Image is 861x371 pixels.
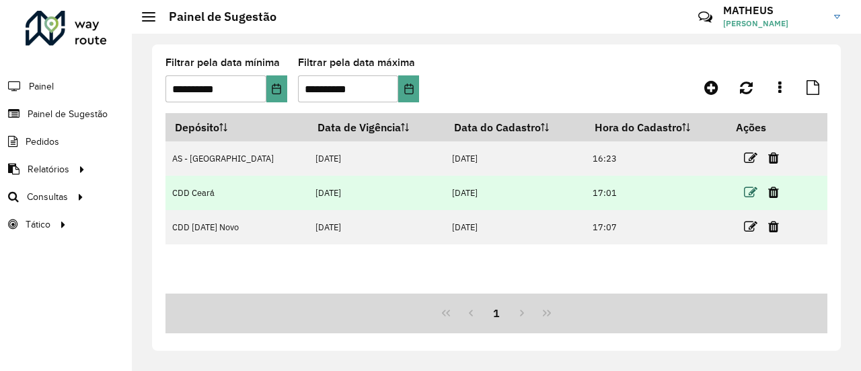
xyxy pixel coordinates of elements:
[26,217,50,232] span: Tático
[165,113,309,141] th: Depósito
[744,149,757,167] a: Editar
[309,113,445,141] th: Data de Vigência
[768,183,779,201] a: Excluir
[155,9,276,24] h2: Painel de Sugestão
[445,113,585,141] th: Data do Cadastro
[165,141,309,176] td: AS - [GEOGRAPHIC_DATA]
[585,141,726,176] td: 16:23
[723,4,824,17] h3: MATHEUS
[309,141,445,176] td: [DATE]
[744,183,757,201] a: Editar
[726,113,807,141] th: Ações
[28,162,69,176] span: Relatórios
[723,18,824,30] span: [PERSON_NAME]
[165,55,280,71] label: Filtrar pela data mínima
[266,75,287,102] button: Choose Date
[445,210,585,244] td: [DATE]
[691,3,720,32] a: Contato Rápido
[165,210,309,244] td: CDD [DATE] Novo
[585,113,726,141] th: Hora do Cadastro
[585,210,726,244] td: 17:07
[298,55,415,71] label: Filtrar pela data máxima
[309,210,445,244] td: [DATE]
[27,190,68,204] span: Consultas
[768,217,779,236] a: Excluir
[165,176,309,210] td: CDD Ceará
[26,135,59,149] span: Pedidos
[585,176,726,210] td: 17:01
[309,176,445,210] td: [DATE]
[445,176,585,210] td: [DATE]
[398,75,419,102] button: Choose Date
[744,217,757,236] a: Editar
[29,79,54,94] span: Painel
[445,141,585,176] td: [DATE]
[484,300,509,326] button: 1
[28,107,108,121] span: Painel de Sugestão
[768,149,779,167] a: Excluir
